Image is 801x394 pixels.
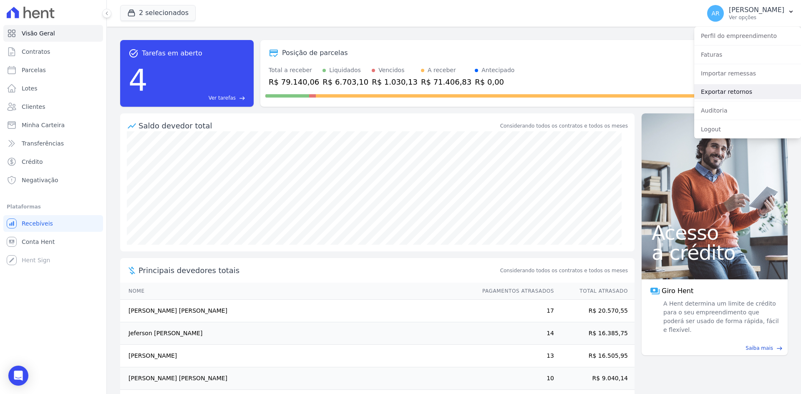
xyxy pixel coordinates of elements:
[481,66,514,75] div: Antecipado
[428,66,456,75] div: A receber
[120,5,196,21] button: 2 selecionados
[269,66,319,75] div: Total a receber
[3,25,103,42] a: Visão Geral
[22,121,65,129] span: Minha Carteira
[120,283,474,300] th: Nome
[22,219,53,228] span: Recebíveis
[269,76,319,88] div: R$ 79.140,06
[22,238,55,246] span: Conta Hent
[700,2,801,25] button: AR [PERSON_NAME] Ver opções
[128,48,139,58] span: task_alt
[474,345,554,367] td: 13
[142,48,202,58] span: Tarefas em aberto
[3,135,103,152] a: Transferências
[3,98,103,115] a: Clientes
[554,367,635,390] td: R$ 9.040,14
[500,267,628,274] span: Considerando todos os contratos e todos os meses
[647,344,783,352] a: Saiba mais east
[3,43,103,60] a: Contratos
[22,139,64,148] span: Transferências
[120,345,474,367] td: [PERSON_NAME]
[694,84,801,99] a: Exportar retornos
[329,66,361,75] div: Liquidados
[3,172,103,188] a: Negativação
[554,322,635,345] td: R$ 16.385,75
[22,84,38,93] span: Lotes
[500,122,628,130] div: Considerando todos os contratos e todos os meses
[746,344,773,352] span: Saiba mais
[662,286,693,296] span: Giro Hent
[3,80,103,97] a: Lotes
[474,322,554,345] td: 14
[475,76,514,88] div: R$ 0,00
[3,153,103,170] a: Crédito
[22,158,43,166] span: Crédito
[3,117,103,133] a: Minha Carteira
[711,10,719,16] span: AR
[209,94,236,102] span: Ver tarefas
[151,94,245,102] a: Ver tarefas east
[652,243,778,263] span: a crédito
[22,48,50,56] span: Contratos
[474,283,554,300] th: Pagamentos Atrasados
[239,95,245,101] span: east
[128,58,148,102] div: 4
[120,300,474,322] td: [PERSON_NAME] [PERSON_NAME]
[139,120,499,131] div: Saldo devedor total
[694,28,801,43] a: Perfil do empreendimento
[729,14,784,21] p: Ver opções
[372,76,418,88] div: R$ 1.030,13
[474,367,554,390] td: 10
[662,299,779,334] span: A Hent determina um limite de crédito para o seu empreendimento que poderá ser usado de forma ráp...
[3,215,103,232] a: Recebíveis
[694,47,801,62] a: Faturas
[554,345,635,367] td: R$ 16.505,95
[120,322,474,345] td: Jeferson [PERSON_NAME]
[474,300,554,322] td: 17
[7,202,100,212] div: Plataformas
[120,367,474,390] td: [PERSON_NAME] [PERSON_NAME]
[554,300,635,322] td: R$ 20.570,55
[694,66,801,81] a: Importar remessas
[421,76,471,88] div: R$ 71.406,83
[378,66,404,75] div: Vencidos
[22,103,45,111] span: Clientes
[554,283,635,300] th: Total Atrasado
[139,265,499,276] span: Principais devedores totais
[729,6,784,14] p: [PERSON_NAME]
[776,345,783,351] span: east
[652,223,778,243] span: Acesso
[22,29,55,38] span: Visão Geral
[694,103,801,118] a: Auditoria
[694,122,801,137] a: Logout
[282,48,348,58] div: Posição de parcelas
[22,176,58,184] span: Negativação
[8,366,28,386] div: Open Intercom Messenger
[22,66,46,74] span: Parcelas
[3,233,103,250] a: Conta Hent
[322,76,368,88] div: R$ 6.703,10
[3,62,103,78] a: Parcelas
